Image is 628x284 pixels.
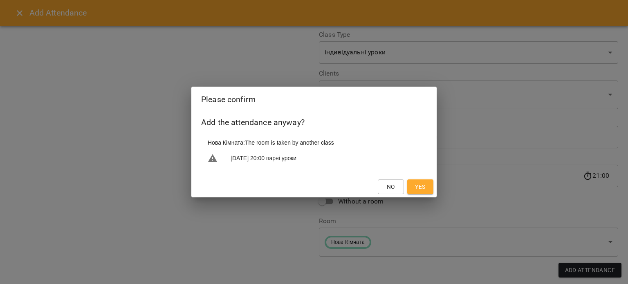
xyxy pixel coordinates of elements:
span: Yes [415,182,425,192]
h2: Please confirm [201,93,427,106]
button: Yes [407,179,433,194]
button: No [378,179,404,194]
span: No [387,182,395,192]
li: [DATE] 20:00 парні уроки [201,150,427,166]
h6: Add the attendance anyway? [201,116,427,129]
li: Нова Кімната : The room is taken by another class [201,135,427,150]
